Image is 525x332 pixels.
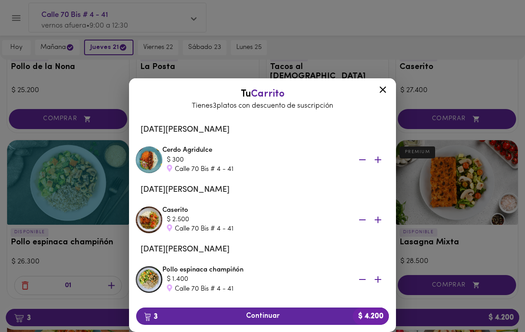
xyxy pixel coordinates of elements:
b: 3 [139,311,163,322]
div: Tu [138,87,387,111]
li: [DATE][PERSON_NAME] [133,179,392,201]
img: cart.png [144,312,151,321]
div: $ 1.400 [167,275,345,284]
div: Calle 70 Bis # 4 - 41 [167,165,345,174]
div: $ 300 [167,155,345,165]
iframe: Messagebird Livechat Widget [473,280,516,323]
span: Continuar [143,312,382,320]
li: [DATE][PERSON_NAME] [133,239,392,260]
img: Cerdo Agridulce [136,146,162,173]
div: Cerdo Agridulce [162,146,389,174]
li: [DATE][PERSON_NAME] [133,119,392,141]
div: Caserito [162,206,389,234]
b: $ 4.200 [353,308,389,325]
button: 3Continuar$ 4.200 [136,308,389,325]
div: Pollo espinaca champiñón [162,265,389,294]
img: Caserito [136,206,162,233]
p: Tienes 3 platos con descuento de suscripción [138,101,387,111]
div: Calle 70 Bis # 4 - 41 [167,224,345,234]
span: Carrito [251,89,285,99]
div: $ 2.500 [167,215,345,224]
img: Pollo espinaca champiñón [136,266,162,293]
div: Calle 70 Bis # 4 - 41 [167,284,345,294]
